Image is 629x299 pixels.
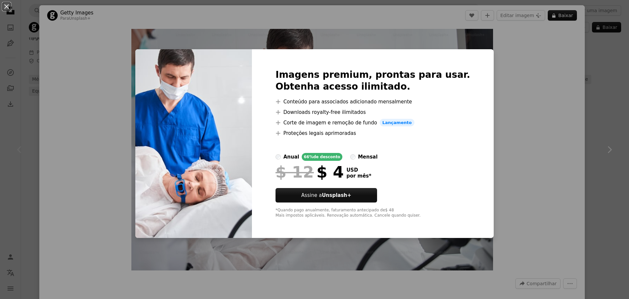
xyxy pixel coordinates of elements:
div: 66% de desconto [302,153,342,161]
span: $ 12 [276,163,314,181]
li: Downloads royalty-free ilimitados [276,108,470,116]
div: mensal [358,153,378,161]
span: por mês * [346,173,371,179]
input: mensal [350,154,355,160]
span: Lançamento [380,119,414,127]
h2: Imagens premium, prontas para usar. Obtenha acesso ilimitado. [276,69,470,93]
input: anual66%de desconto [276,154,281,160]
button: Assine aUnsplash+ [276,188,377,203]
span: USD [346,167,371,173]
div: *Quando pago anualmente, faturamento antecipado de $ 48 Mais impostos aplicáveis. Renovação autom... [276,208,470,218]
strong: Unsplash+ [322,192,351,198]
li: Proteções legais aprimoradas [276,129,470,137]
li: Conteúdo para associados adicionado mensalmente [276,98,470,106]
li: Corte de imagem e remoção de fundo [276,119,470,127]
img: premium_photo-1682123978336-0cbef59a7b65 [135,49,252,238]
div: $ 4 [276,163,344,181]
div: anual [283,153,299,161]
